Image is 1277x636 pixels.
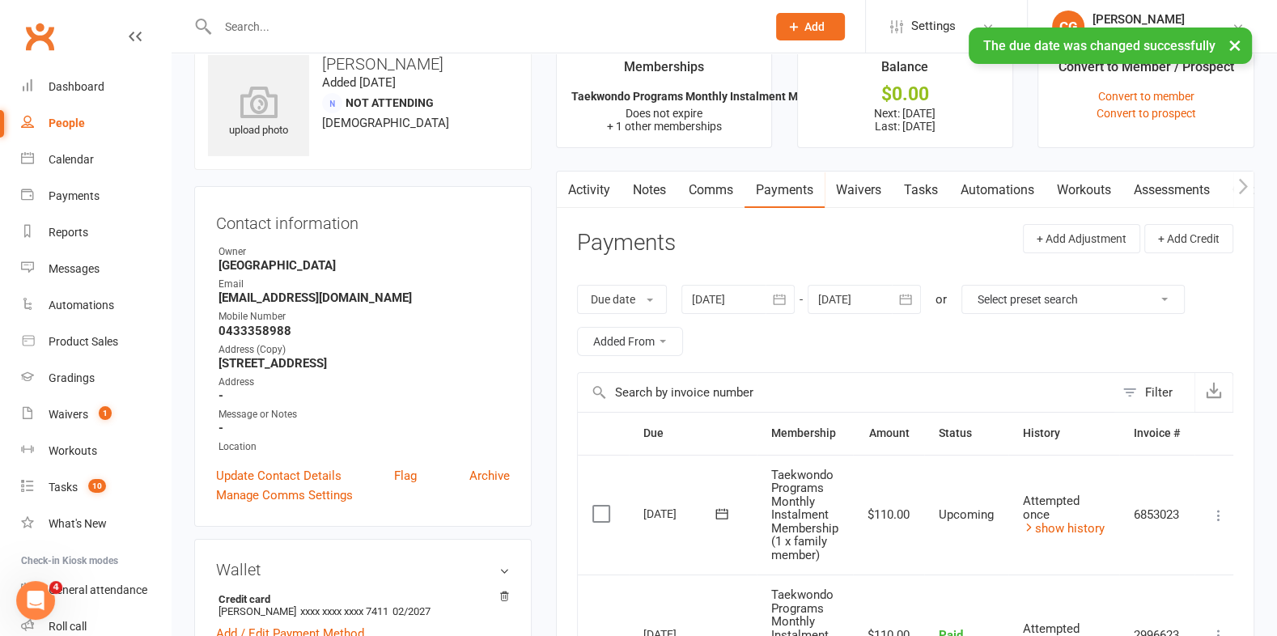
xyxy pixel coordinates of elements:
[1059,57,1234,86] div: Convert to Member / Prospect
[1008,413,1119,454] th: History
[21,396,171,433] a: Waivers 1
[216,561,510,579] h3: Wallet
[557,172,622,209] a: Activity
[629,413,757,454] th: Due
[218,375,510,390] div: Address
[213,15,755,38] input: Search...
[216,208,510,232] h3: Contact information
[218,388,510,403] strong: -
[49,620,87,633] div: Roll call
[21,360,171,396] a: Gradings
[49,408,88,421] div: Waivers
[49,581,62,594] span: 4
[392,605,431,617] span: 02/2027
[218,407,510,422] div: Message or Notes
[21,105,171,142] a: People
[1098,90,1194,103] a: Convert to member
[1122,172,1221,209] a: Assessments
[218,277,510,292] div: Email
[49,371,95,384] div: Gradings
[49,444,97,457] div: Workouts
[1114,373,1194,412] button: Filter
[1144,224,1233,253] button: + Add Credit
[218,439,510,455] div: Location
[21,324,171,360] a: Product Sales
[853,455,924,575] td: $110.00
[216,466,342,485] a: Update Contact Details
[745,172,825,209] a: Payments
[577,285,667,314] button: Due date
[21,214,171,251] a: Reports
[218,244,510,260] div: Owner
[21,69,171,105] a: Dashboard
[949,172,1046,209] a: Automations
[49,517,107,530] div: What's New
[21,506,171,542] a: What's New
[49,262,100,275] div: Messages
[218,421,510,435] strong: -
[49,80,104,93] div: Dashboard
[346,96,434,109] span: Not Attending
[218,593,502,605] strong: Credit card
[1023,494,1080,522] span: Attempted once
[853,413,924,454] th: Amount
[21,178,171,214] a: Payments
[1023,521,1105,536] a: show history
[21,251,171,287] a: Messages
[49,583,147,596] div: General attendance
[99,406,112,420] span: 1
[577,327,683,356] button: Added From
[21,142,171,178] a: Calendar
[322,116,449,130] span: [DEMOGRAPHIC_DATA]
[218,309,510,324] div: Mobile Number
[49,153,94,166] div: Calendar
[21,572,171,608] a: General attendance kiosk mode
[49,481,78,494] div: Tasks
[21,433,171,469] a: Workouts
[643,501,718,526] div: [DATE]
[578,373,1114,412] input: Search by invoice number
[218,324,510,338] strong: 0433358988
[1097,107,1196,120] a: Convert to prospect
[16,581,55,620] iframe: Intercom live chat
[21,469,171,506] a: Tasks 10
[469,466,510,485] a: Archive
[1220,28,1249,62] button: ×
[1046,172,1122,209] a: Workouts
[216,485,353,505] a: Manage Comms Settings
[49,299,114,312] div: Automations
[969,28,1252,64] div: The due date was changed successfully
[1023,224,1140,253] button: + Add Adjustment
[49,335,118,348] div: Product Sales
[881,57,928,86] div: Balance
[606,120,721,133] span: + 1 other memberships
[49,117,85,129] div: People
[804,20,825,33] span: Add
[88,479,106,493] span: 10
[19,16,60,57] a: Clubworx
[218,356,510,371] strong: [STREET_ADDRESS]
[893,172,949,209] a: Tasks
[208,86,309,139] div: upload photo
[1052,11,1084,43] div: CG
[571,90,830,103] strong: Taekwondo Programs Monthly Instalment Memb...
[1092,27,1232,41] div: Team [GEOGRAPHIC_DATA]
[924,413,1008,454] th: Status
[218,342,510,358] div: Address (Copy)
[21,287,171,324] a: Automations
[812,107,999,133] p: Next: [DATE] Last: [DATE]
[1119,455,1194,575] td: 6853023
[218,290,510,305] strong: [EMAIL_ADDRESS][DOMAIN_NAME]
[677,172,745,209] a: Comms
[49,226,88,239] div: Reports
[939,507,994,522] span: Upcoming
[935,290,947,309] div: or
[757,413,853,454] th: Membership
[49,189,100,202] div: Payments
[911,8,956,45] span: Settings
[216,591,510,620] li: [PERSON_NAME]
[626,107,702,120] span: Does not expire
[1145,383,1173,402] div: Filter
[771,468,838,562] span: Taekwondo Programs Monthly Instalment Membership (1 x family member)
[812,86,999,103] div: $0.00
